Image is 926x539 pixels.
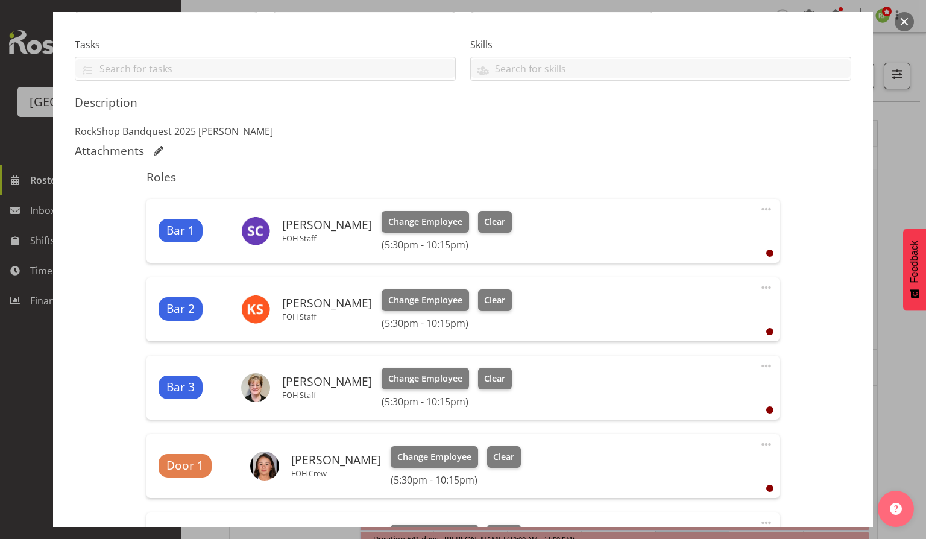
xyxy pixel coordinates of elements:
[250,452,279,481] img: elea-hargreaves2c755f076077fa11bccae5db5d7fb730.png
[382,289,469,311] button: Change Employee
[478,368,512,389] button: Clear
[471,59,851,78] input: Search for skills
[470,37,851,52] label: Skills
[478,211,512,233] button: Clear
[388,372,462,385] span: Change Employee
[909,241,920,283] span: Feedback
[282,390,372,400] p: FOH Staff
[75,37,456,52] label: Tasks
[75,59,455,78] input: Search for tasks
[397,450,471,464] span: Change Employee
[903,229,926,310] button: Feedback - Show survey
[484,372,505,385] span: Clear
[282,297,372,310] h6: [PERSON_NAME]
[166,379,195,396] span: Bar 3
[75,143,144,158] h5: Attachments
[241,295,270,324] img: kelly-shepherd9515.jpg
[890,503,902,515] img: help-xxl-2.png
[493,450,514,464] span: Clear
[146,170,779,184] h5: Roles
[391,446,478,468] button: Change Employee
[241,373,270,402] img: chris-darlington75c5593f9748220f2af2b84d1bade544.png
[282,312,372,321] p: FOH Staff
[166,457,204,474] span: Door 1
[484,294,505,307] span: Clear
[388,294,462,307] span: Change Employee
[282,218,372,232] h6: [PERSON_NAME]
[241,216,270,245] img: skye-colonna9939.jpg
[766,406,773,414] div: User is clocked out
[282,375,372,388] h6: [PERSON_NAME]
[166,300,195,318] span: Bar 2
[75,124,851,139] p: RockShop Bandquest 2025 [PERSON_NAME]
[75,95,851,110] h5: Description
[382,211,469,233] button: Change Employee
[484,215,505,229] span: Clear
[391,474,521,486] h6: (5:30pm - 10:15pm)
[382,396,512,408] h6: (5:30pm - 10:15pm)
[766,328,773,335] div: User is clocked out
[291,468,381,478] p: FOH Crew
[766,485,773,492] div: User is clocked out
[291,453,381,467] h6: [PERSON_NAME]
[766,250,773,257] div: User is clocked out
[382,239,512,251] h6: (5:30pm - 10:15pm)
[388,215,462,229] span: Change Employee
[478,289,512,311] button: Clear
[382,317,512,329] h6: (5:30pm - 10:15pm)
[282,233,372,243] p: FOH Staff
[166,222,195,239] span: Bar 1
[382,368,469,389] button: Change Employee
[487,446,521,468] button: Clear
